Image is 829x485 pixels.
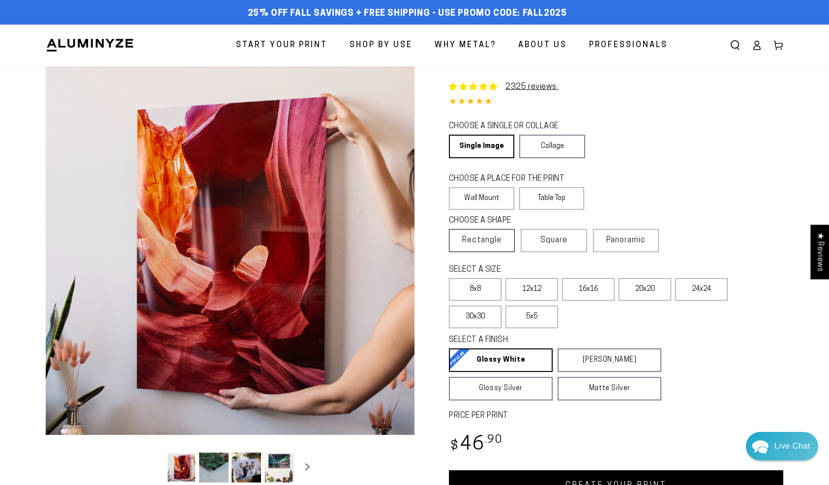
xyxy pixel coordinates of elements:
[427,32,503,58] a: Why Metal?
[449,410,783,422] label: PRICE PER PRINT
[167,453,196,483] button: Load image 1 in gallery view
[449,278,502,301] label: 8x8
[511,32,574,58] a: About Us
[449,135,514,158] a: Single Image
[449,348,553,372] a: Glossy White
[449,95,783,110] div: 4.85 out of 5.0 stars
[746,432,818,460] div: Chat widget toggle
[449,377,553,400] a: Glossy Silver
[774,432,810,460] div: Contact Us Directly
[540,234,567,246] span: Square
[675,278,728,301] label: 24x24
[350,38,413,53] span: Shop By Use
[619,278,671,301] label: 20x20
[264,453,294,483] button: Load image 4 in gallery view
[229,32,335,58] a: Start Your Print
[449,335,638,346] legend: SELECT A FINISH
[505,306,558,328] label: 5x5
[562,278,615,301] label: 16x16
[724,34,746,56] summary: Search our site
[435,38,496,53] span: Why Metal?
[462,234,502,246] span: Rectangle
[296,456,318,478] button: Slide right
[449,306,502,328] label: 30x30
[449,264,646,276] legend: SELECT A SIZE
[449,215,577,227] legend: CHOOSE A SHAPE
[142,456,164,478] button: Slide left
[485,434,503,446] sup: .90
[519,135,585,158] a: Collage
[342,32,420,58] a: Shop By Use
[236,38,327,53] span: Start Your Print
[582,32,675,58] a: Professionals
[449,121,576,132] legend: CHOOSE A SINGLE OR COLLAGE
[810,225,829,279] div: Click to open Judge.me floating reviews tab
[248,8,567,19] span: 25% off FALL Savings + Free Shipping - Use Promo Code: FALL2025
[505,278,558,301] label: 12x12
[558,377,661,400] a: Matte Silver
[450,440,459,453] span: $
[449,187,514,210] label: Wall Mount
[519,187,585,210] label: Table Top
[46,38,134,53] img: Aluminyze
[558,348,661,372] a: [PERSON_NAME]
[589,38,668,53] span: Professionals
[449,435,503,455] bdi: 46
[518,38,567,53] span: About Us
[505,83,558,91] a: 2325 reviews.
[449,81,558,93] a: 2325 reviews.
[606,236,646,244] span: Panoramic
[232,453,261,483] button: Load image 3 in gallery view
[199,453,229,483] button: Load image 2 in gallery view
[449,173,575,185] legend: CHOOSE A PLACE FOR THE PRINT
